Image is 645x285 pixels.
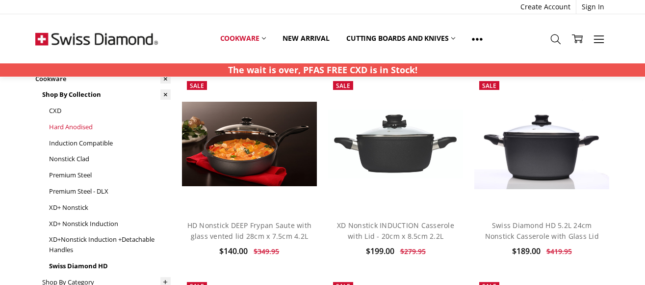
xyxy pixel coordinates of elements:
[336,82,350,90] span: Sale
[49,258,171,274] a: Swiss Diamond HD
[190,82,204,90] span: Sale
[49,103,171,119] a: CXD
[274,28,337,49] a: New arrival
[35,14,158,63] img: Free Shipping On Every Order
[474,76,610,212] a: Swiss Diamond HD 5.2L 24cm Nonstick Casserole with Glass Lid
[474,99,610,189] img: Swiss Diamond HD 5.2L 24cm Nonstick Casserole with Glass Lid
[42,86,171,103] a: Shop By Collection
[328,76,464,212] a: XD Nonstick INDUCTION Casserole with Lid - 20cm x 8.5cm 2.2L
[328,110,464,178] img: XD Nonstick INDUCTION Casserole with Lid - 20cm x 8.5cm 2.2L
[49,135,171,151] a: Induction Compatible
[546,247,572,256] span: $419.95
[49,216,171,232] a: XD+ Nonstick Induction
[49,199,171,216] a: XD+ Nonstick
[366,246,394,256] span: $199.00
[35,71,171,87] a: Cookware
[49,231,171,258] a: XD+Nonstick Induction +Detachable Handles
[187,221,312,241] a: HD Nonstick DEEP Frypan Saute with glass vented lid 28cm x 7.5cm 4.2L
[182,102,317,186] img: HD Nonstick DEEP Frypan Saute with glass vented lid 28cm x 7.5cm 4.2L
[464,28,491,50] a: Show All
[212,28,275,49] a: Cookware
[338,28,464,49] a: Cutting boards and knives
[49,119,171,135] a: Hard Anodised
[49,183,171,199] a: Premium Steel - DLX
[400,247,426,256] span: $279.95
[254,247,279,256] span: $349.95
[512,246,541,256] span: $189.00
[182,76,317,212] a: HD Nonstick DEEP Frypan Saute with glass vented lid 28cm x 7.5cm 4.2L
[485,221,599,241] a: Swiss Diamond HD 5.2L 24cm Nonstick Casserole with Glass Lid
[219,246,248,256] span: $140.00
[482,82,496,90] span: Sale
[49,167,171,183] a: Premium Steel
[49,151,171,167] a: Nonstick Clad
[228,63,417,77] p: The wait is over, PFAS FREE CXD is in Stock!
[337,221,454,241] a: XD Nonstick INDUCTION Casserole with Lid - 20cm x 8.5cm 2.2L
